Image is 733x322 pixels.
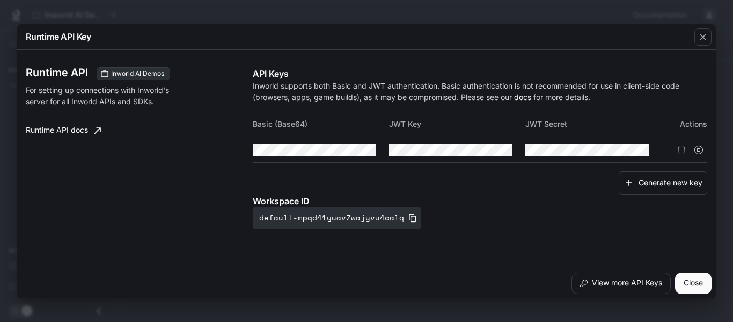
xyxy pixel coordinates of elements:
[389,111,525,137] th: JWT Key
[619,171,707,195] button: Generate new key
[107,69,168,78] span: Inworld AI Demos
[26,30,91,43] p: Runtime API Key
[253,111,389,137] th: Basic (Base64)
[673,141,690,159] button: Delete API key
[514,92,531,102] a: docs
[662,111,707,137] th: Actions
[253,67,707,80] p: API Keys
[525,111,662,137] th: JWT Secret
[97,67,170,80] div: These keys will apply to your current workspace only
[253,195,707,207] p: Workspace ID
[26,84,189,107] p: For setting up connections with Inworld's server for all Inworld APIs and SDKs.
[21,120,105,141] a: Runtime API docs
[571,273,671,294] button: View more API Keys
[26,67,88,78] h3: Runtime API
[690,141,707,159] button: Suspend API key
[253,80,707,103] p: Inworld supports both Basic and JWT authentication. Basic authentication is not recommended for u...
[675,273,712,294] button: Close
[253,207,421,229] button: default-mpqd41yuav7wajyvu4oalq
